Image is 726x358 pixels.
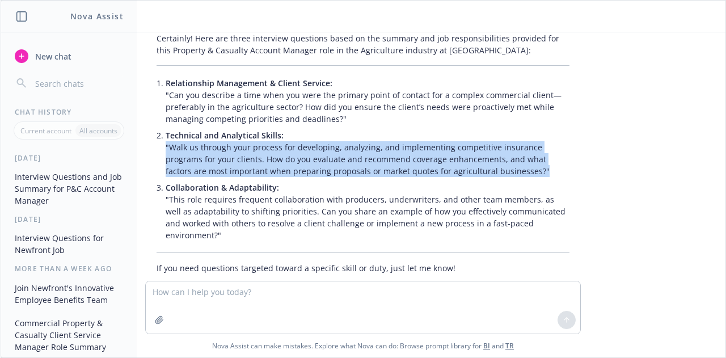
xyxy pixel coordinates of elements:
button: New chat [10,46,128,66]
div: More than a week ago [1,264,137,273]
p: "Walk us through your process for developing, analyzing, and implementing competitive insurance p... [166,129,569,177]
span: New chat [33,50,71,62]
p: Certainly! Here are three interview questions based on the summary and job responsibilities provi... [157,32,569,56]
span: Relationship Management & Client Service: [166,78,332,89]
button: Join Newfront's Innovative Employee Benefits Team [10,279,128,309]
div: [DATE] [1,153,137,163]
p: "Can you describe a time when you were the primary point of contact for a complex commercial clie... [166,77,569,125]
span: Nova Assist can make mistakes. Explore what Nova can do: Browse prompt library for and [5,334,721,357]
a: TR [505,341,514,351]
div: [DATE] [1,214,137,224]
span: Technical and Analytical Skills: [166,130,284,141]
button: Interview Questions for Newfront Job [10,229,128,259]
span: Collaboration & Adaptability: [166,182,279,193]
div: Chat History [1,107,137,117]
a: BI [483,341,490,351]
p: All accounts [79,126,117,136]
input: Search chats [33,75,123,91]
p: "This role requires frequent collaboration with producers, underwriters, and other team members, ... [166,182,569,241]
p: Current account [20,126,71,136]
button: Interview Questions and Job Summary for P&C Account Manager [10,167,128,210]
p: If you need questions targeted toward a specific skill or duty, just let me know! [157,262,569,274]
button: Commercial Property & Casualty Client Service Manager Role Summary [10,314,128,356]
h1: Nova Assist [70,10,124,22]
